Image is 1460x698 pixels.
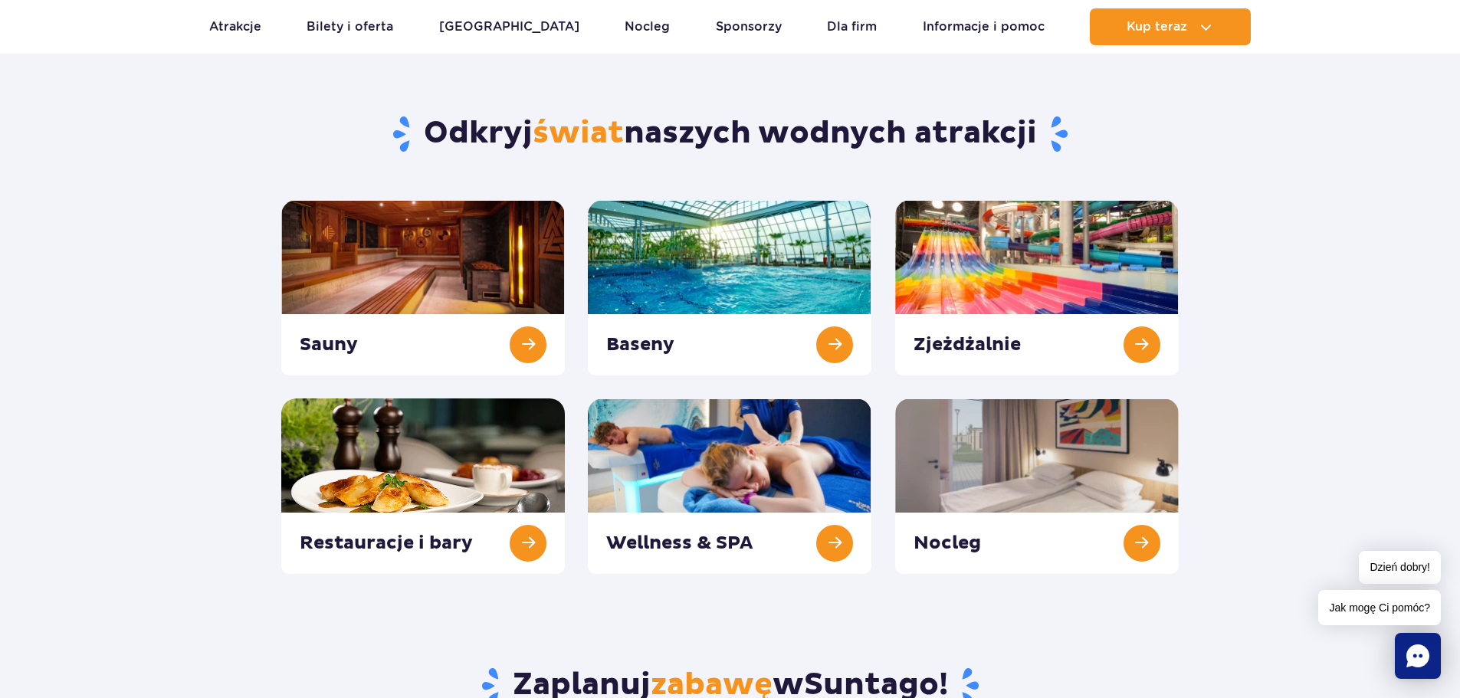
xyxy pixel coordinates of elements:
a: Atrakcje [209,8,261,45]
a: Sponsorzy [716,8,782,45]
a: Bilety i oferta [307,8,393,45]
div: Chat [1395,633,1441,679]
span: Dzień dobry! [1359,551,1441,584]
span: Jak mogę Ci pomóc? [1318,590,1441,625]
button: Kup teraz [1090,8,1251,45]
a: Dla firm [827,8,877,45]
a: Nocleg [625,8,670,45]
span: świat [533,114,624,152]
span: Kup teraz [1127,20,1187,34]
h1: Odkryj naszych wodnych atrakcji [281,114,1179,154]
a: [GEOGRAPHIC_DATA] [439,8,579,45]
a: Informacje i pomoc [923,8,1045,45]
